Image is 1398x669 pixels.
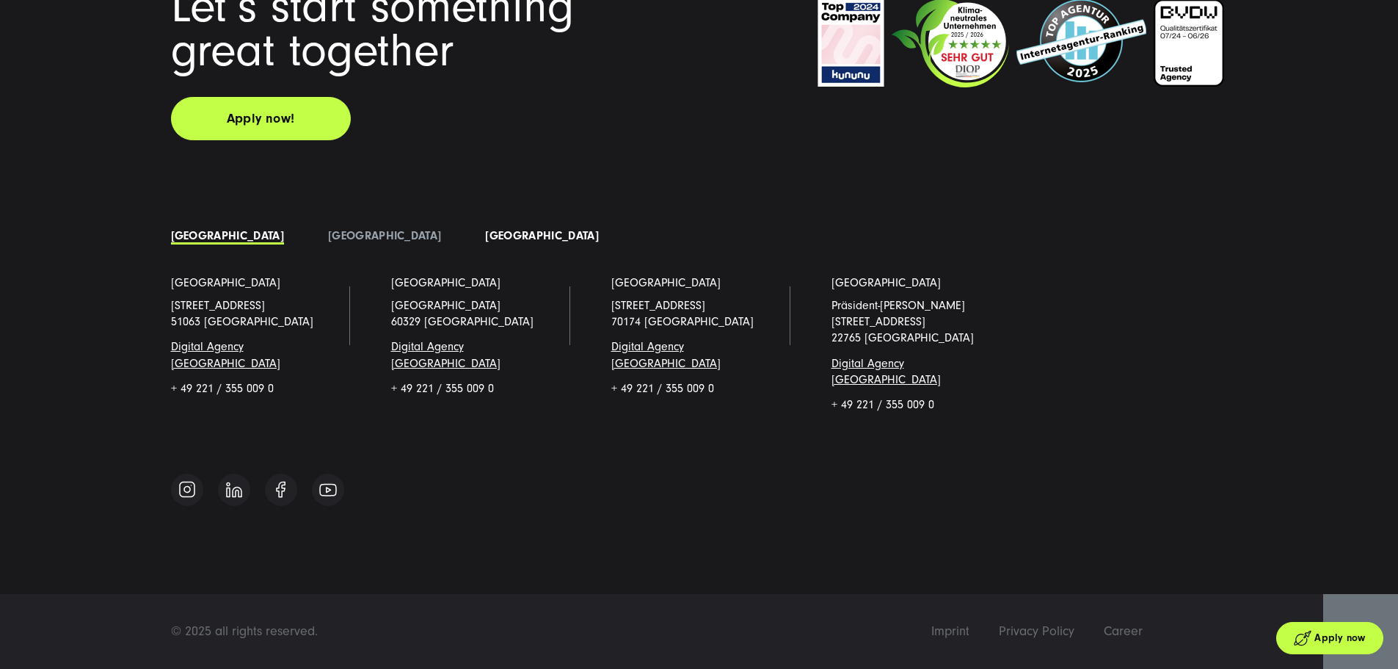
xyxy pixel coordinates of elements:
[611,275,721,291] a: [GEOGRAPHIC_DATA]
[391,297,567,330] p: [GEOGRAPHIC_DATA] 60329 [GEOGRAPHIC_DATA]
[171,97,351,140] a: Apply now!
[1104,623,1143,639] span: Career
[328,229,441,242] a: [GEOGRAPHIC_DATA]
[831,275,941,291] a: [GEOGRAPHIC_DATA]
[485,229,598,242] a: [GEOGRAPHIC_DATA]
[171,229,284,242] a: [GEOGRAPHIC_DATA]
[611,299,705,312] a: [STREET_ADDRESS]
[171,275,280,291] a: [GEOGRAPHIC_DATA]
[831,299,974,345] span: Präsident-[PERSON_NAME][STREET_ADDRESS] 22765 [GEOGRAPHIC_DATA]
[931,623,969,639] span: Imprint
[1276,622,1383,654] a: Apply now
[831,357,941,386] a: Digital Agency [GEOGRAPHIC_DATA]
[171,297,347,330] p: [STREET_ADDRESS] 51063 [GEOGRAPHIC_DATA]
[999,623,1074,639] span: Privacy Policy
[391,380,567,397] p: + 49 221 / 355 009 0
[178,480,196,499] img: Follow us on Instagram
[391,340,500,369] a: Digital Agency [GEOGRAPHIC_DATA]
[171,380,347,397] p: + 49 221 / 355 009 0
[319,483,337,496] img: Follow us on Youtube
[611,315,754,328] a: 70174 [GEOGRAPHIC_DATA]
[391,275,500,291] a: [GEOGRAPHIC_DATA]
[831,397,1008,413] p: + 49 221 / 355 009 0
[171,340,280,369] a: Digital Agency [GEOGRAPHIC_DATA]
[171,623,318,639] span: © 2025 all rights reserved.
[611,340,721,369] a: Digital Agency [GEOGRAPHIC_DATA]
[276,481,285,498] img: Follow us on Facebook
[611,380,787,397] p: + 49 221 / 355 009 0
[226,482,242,498] img: Follow us on Linkedin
